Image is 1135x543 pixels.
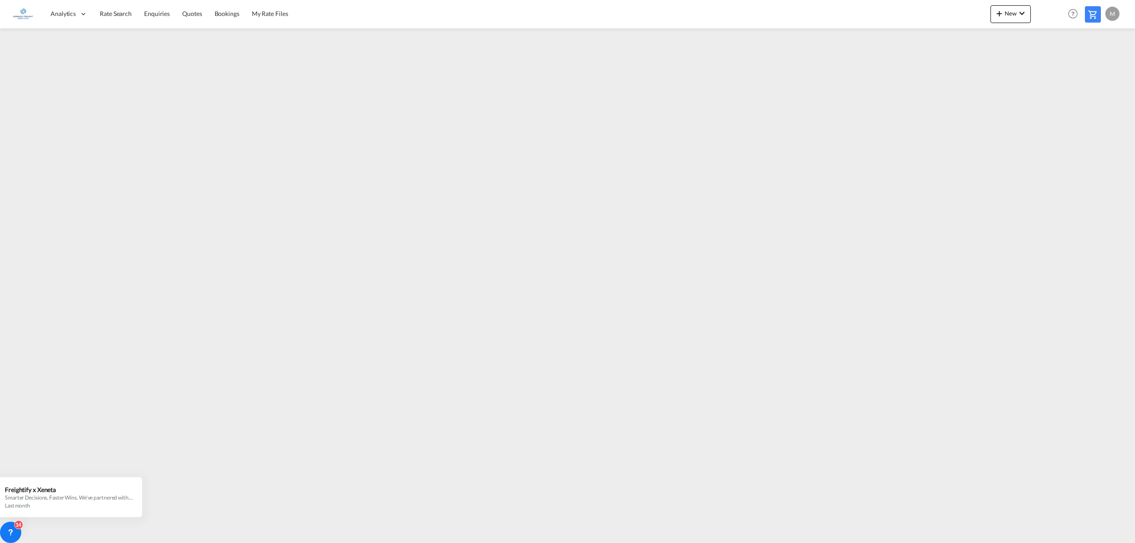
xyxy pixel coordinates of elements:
[994,8,1005,19] md-icon: icon-plus 400-fg
[13,4,33,24] img: e1326340b7c511ef854e8d6a806141ad.jpg
[1105,7,1119,21] div: M
[215,10,239,17] span: Bookings
[1065,6,1080,21] span: Help
[1017,8,1027,19] md-icon: icon-chevron-down
[994,10,1027,17] span: New
[252,10,288,17] span: My Rate Files
[144,10,170,17] span: Enquiries
[990,5,1031,23] button: icon-plus 400-fgNewicon-chevron-down
[51,9,76,18] span: Analytics
[182,10,202,17] span: Quotes
[1065,6,1085,22] div: Help
[100,10,132,17] span: Rate Search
